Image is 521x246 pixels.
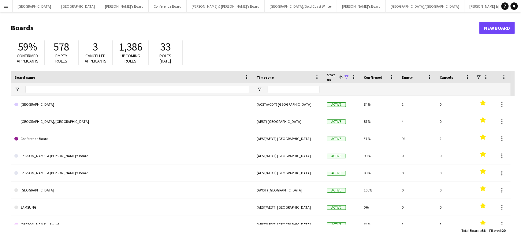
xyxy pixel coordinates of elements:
span: 20 [502,228,506,233]
div: (AEST) [GEOGRAPHIC_DATA] [253,113,323,130]
div: 98% [360,165,398,181]
div: 1 [398,216,436,233]
button: Open Filter Menu [14,87,20,92]
div: 0 [436,165,474,181]
a: [GEOGRAPHIC_DATA] [14,182,249,199]
span: Upcoming roles [121,53,140,64]
div: (AWST) [GEOGRAPHIC_DATA] [253,182,323,199]
button: [PERSON_NAME]'s Board [100,0,149,12]
div: 0 [398,165,436,181]
div: : [461,225,486,237]
a: New Board [479,22,515,34]
button: [GEOGRAPHIC_DATA] [56,0,100,12]
span: Active [327,171,346,176]
div: 4 [398,113,436,130]
div: 0 [398,199,436,216]
div: 1 [436,216,474,233]
input: Board name Filter Input [25,86,249,93]
a: [GEOGRAPHIC_DATA] [14,96,249,113]
a: [GEOGRAPHIC_DATA]/[GEOGRAPHIC_DATA] [14,113,249,130]
div: 2 [436,130,474,147]
div: 37% [360,130,398,147]
span: Timezone [257,75,274,80]
a: SAMSUNG [14,199,249,216]
span: Active [327,188,346,193]
span: 58 [482,228,486,233]
button: [GEOGRAPHIC_DATA]/Gold Coast Winter [265,0,337,12]
button: [GEOGRAPHIC_DATA] [13,0,56,12]
span: Cancelled applicants [85,53,106,64]
a: [PERSON_NAME] & [PERSON_NAME]'s Board [14,147,249,165]
div: 87% [360,113,398,130]
div: (ACST/ACDT) [GEOGRAPHIC_DATA] [253,96,323,113]
button: [PERSON_NAME] & [PERSON_NAME]'s Board [187,0,265,12]
div: 0 [398,182,436,199]
span: Filtered [489,228,501,233]
input: Timezone Filter Input [268,86,320,93]
div: (AEST/AEDT) [GEOGRAPHIC_DATA] [253,130,323,147]
div: 2 [398,96,436,113]
div: 0 [436,113,474,130]
span: Active [327,222,346,227]
div: (AEST/AEDT) [GEOGRAPHIC_DATA] [253,147,323,164]
span: Cancels [440,75,453,80]
span: 1,386 [119,40,142,54]
button: Conference Board [149,0,187,12]
span: Active [327,154,346,158]
span: 578 [54,40,69,54]
div: 0 [436,147,474,164]
span: Empty roles [56,53,68,64]
div: 0 [398,147,436,164]
a: [PERSON_NAME]'s Board [14,216,249,233]
div: 0 [436,182,474,199]
span: 33 [160,40,171,54]
a: [PERSON_NAME] & [PERSON_NAME]'s Board [14,165,249,182]
button: Open Filter Menu [257,87,262,92]
span: Roles [DATE] [160,53,172,64]
span: Board name [14,75,35,80]
div: 100% [360,182,398,199]
div: : [489,225,506,237]
div: 0 [436,199,474,216]
span: Active [327,102,346,107]
span: Empty [402,75,413,80]
span: Active [327,137,346,141]
span: Active [327,205,346,210]
div: 84% [360,96,398,113]
span: Confirmed [364,75,382,80]
div: 0 [436,96,474,113]
div: (AEST/AEDT) [GEOGRAPHIC_DATA] [253,216,323,233]
div: (AEST/AEDT) [GEOGRAPHIC_DATA] [253,199,323,216]
span: Total Boards [461,228,481,233]
div: (AEST/AEDT) [GEOGRAPHIC_DATA] [253,165,323,181]
div: 64% [360,216,398,233]
button: [GEOGRAPHIC_DATA]/[GEOGRAPHIC_DATA] [386,0,464,12]
span: Status [327,73,336,82]
div: 0% [360,199,398,216]
span: Active [327,119,346,124]
div: 99% [360,147,398,164]
a: Conference Board [14,130,249,147]
span: Confirmed applicants [17,53,39,64]
span: 59% [18,40,37,54]
span: 3 [93,40,98,54]
div: 94 [398,130,436,147]
h1: Boards [11,23,479,32]
button: [PERSON_NAME]'s Board [337,0,386,12]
